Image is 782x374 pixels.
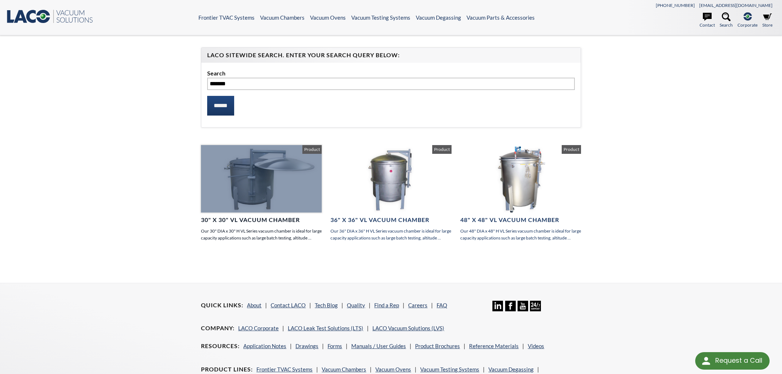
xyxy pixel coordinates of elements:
img: round button [700,355,712,367]
p: Our 48" DIA x 48" H VL Series vacuum chamber is ideal for large capacity applications such as lar... [460,227,581,241]
a: Quality [347,302,365,308]
a: Vacuum Testing Systems [351,14,410,21]
a: Vacuum Chambers [260,14,305,21]
a: Videos [528,343,544,349]
a: Vacuum Degassing [416,14,461,21]
a: FAQ [437,302,447,308]
span: Product [302,145,322,154]
a: [PHONE_NUMBER] [656,3,695,8]
a: Product Brochures [415,343,460,349]
a: Manuals / User Guides [351,343,406,349]
a: 36" X 36" VL Vacuum Chamber Our 36" DIA x 36" H VL Series vacuum chamber is ideal for large capac... [330,145,451,242]
a: Vacuum Chambers [322,366,366,373]
img: 24/7 Support Icon [530,301,541,311]
a: LACO Corporate [238,325,279,331]
h4: 30" X 30" VL Vacuum Chamber [201,216,322,224]
a: Vacuum Ovens [310,14,346,21]
a: Careers [408,302,427,308]
a: Contact LACO [271,302,306,308]
a: 24/7 Support [530,306,541,312]
h4: 48" X 48" VL Vacuum Chamber [460,216,581,224]
div: Request a Call [715,352,762,369]
h4: 36" X 36" VL Vacuum Chamber [330,216,451,224]
span: Product [562,145,581,154]
a: Find a Rep [374,302,399,308]
a: [EMAIL_ADDRESS][DOMAIN_NAME] [699,3,773,8]
a: Application Notes [243,343,286,349]
div: Request a Call [695,352,770,370]
h4: Product Lines [201,366,253,373]
h4: Resources [201,342,240,350]
a: Contact [700,12,715,28]
a: Frontier TVAC Systems [198,14,255,21]
a: Vacuum Ovens [375,366,411,373]
a: Vacuum Testing Systems [420,366,479,373]
a: 48" X 48" VL Vacuum Chamber Our 48" DIA x 48" H VL Series vacuum chamber is ideal for large capac... [460,145,581,242]
a: Frontier TVAC Systems [256,366,313,373]
a: LACO Leak Test Solutions (LTS) [288,325,363,331]
label: Search [207,69,575,78]
a: Drawings [295,343,318,349]
p: Our 36" DIA x 36" H VL Series vacuum chamber is ideal for large capacity applications such as lar... [330,227,451,241]
a: Tech Blog [315,302,338,308]
h4: Quick Links [201,301,243,309]
span: Product [432,145,452,154]
h4: LACO Sitewide Search. Enter your Search Query Below: [207,51,575,59]
a: Forms [328,343,342,349]
a: About [247,302,262,308]
a: Vacuum Degassing [488,366,534,373]
a: Vacuum Parts & Accessories [467,14,535,21]
p: Our 30" DIA x 30" H VL Series vacuum chamber is ideal for large capacity applications such as lar... [201,227,322,241]
a: Reference Materials [469,343,519,349]
a: 30" X 30" VL Vacuum Chamber Our 30" DIA x 30" H VL Series vacuum chamber is ideal for large capac... [201,145,322,242]
a: LACO Vacuum Solutions (LVS) [372,325,444,331]
h4: Company [201,324,235,332]
a: Store [762,12,773,28]
span: Corporate [738,22,758,28]
a: Search [720,12,733,28]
